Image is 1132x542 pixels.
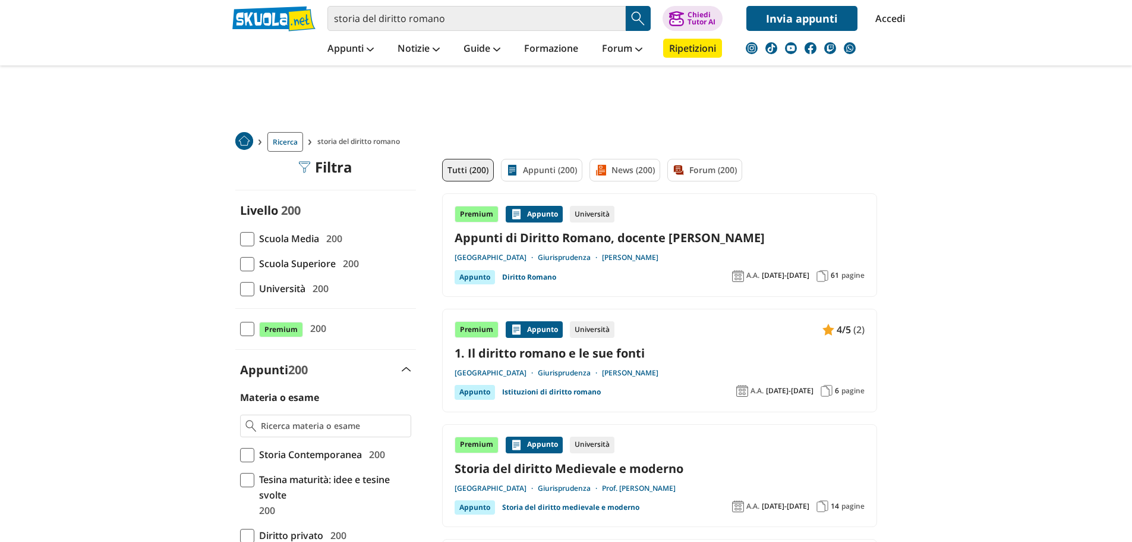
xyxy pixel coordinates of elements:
[673,164,685,176] img: Forum filtro contenuto
[240,362,308,378] label: Appunti
[455,385,495,399] div: Appunto
[824,42,836,54] img: twitch
[746,42,758,54] img: instagram
[831,271,839,280] span: 61
[785,42,797,54] img: youtube
[841,271,865,280] span: pagine
[570,321,614,338] div: Università
[461,39,503,60] a: Guide
[245,420,257,432] img: Ricerca materia o esame
[455,206,499,223] div: Premium
[822,324,834,336] img: Appunti contenuto
[510,439,522,451] img: Appunti contenuto
[254,472,411,503] span: Tesina maturità: idee e tesine svolte
[688,11,715,26] div: Chiedi Tutor AI
[308,281,329,296] span: 200
[570,437,614,453] div: Università
[538,253,602,262] a: Giurisprudenza
[841,386,865,396] span: pagine
[732,500,744,512] img: Anno accademico
[510,208,522,220] img: Appunti contenuto
[338,256,359,271] span: 200
[455,437,499,453] div: Premium
[254,447,362,462] span: Storia Contemporanea
[751,386,764,396] span: A.A.
[395,39,443,60] a: Notizie
[765,42,777,54] img: tiktok
[667,159,742,181] a: Forum (200)
[254,503,275,518] span: 200
[663,6,723,31] button: ChiediTutor AI
[506,164,518,176] img: Appunti filtro contenuto
[746,502,759,511] span: A.A.
[538,368,602,378] a: Giurisprudenza
[455,230,865,246] a: Appunti di Diritto Romano, docente [PERSON_NAME]
[626,6,651,31] button: Search Button
[455,500,495,515] div: Appunto
[240,391,319,404] label: Materia o esame
[835,386,839,396] span: 6
[455,321,499,338] div: Premium
[254,256,336,271] span: Scuola Superiore
[875,6,900,31] a: Accedi
[732,270,744,282] img: Anno accademico
[240,202,278,218] label: Livello
[235,132,253,152] a: Home
[736,385,748,397] img: Anno accademico
[298,159,352,176] div: Filtra
[455,484,538,493] a: [GEOGRAPHIC_DATA]
[501,159,582,181] a: Appunti (200)
[816,500,828,512] img: Pagine
[455,253,538,262] a: [GEOGRAPHIC_DATA]
[259,322,303,337] span: Premium
[805,42,816,54] img: facebook
[305,321,326,336] span: 200
[831,502,839,511] span: 14
[254,231,319,246] span: Scuola Media
[281,202,301,218] span: 200
[455,345,865,361] a: 1. Il diritto romano e le sue fonti
[766,386,813,396] span: [DATE]-[DATE]
[595,164,607,176] img: News filtro contenuto
[538,484,602,493] a: Giurisprudenza
[455,270,495,284] div: Appunto
[821,385,833,397] img: Pagine
[837,322,851,337] span: 4/5
[844,42,856,54] img: WhatsApp
[762,502,809,511] span: [DATE]-[DATE]
[502,270,556,284] a: Diritto Romano
[235,132,253,150] img: Home
[506,206,563,223] div: Appunto
[599,39,645,60] a: Forum
[762,271,809,280] span: [DATE]-[DATE]
[327,6,626,31] input: Cerca appunti, riassunti o versioni
[254,281,305,296] span: Università
[317,132,405,152] span: storia del diritto romano
[629,10,647,27] img: Cerca appunti, riassunti o versioni
[502,385,601,399] a: Istituzioni di diritto romano
[510,324,522,336] img: Appunti contenuto
[324,39,377,60] a: Appunti
[298,161,310,173] img: Filtra filtri mobile
[267,132,303,152] a: Ricerca
[841,502,865,511] span: pagine
[521,39,581,60] a: Formazione
[364,447,385,462] span: 200
[455,368,538,378] a: [GEOGRAPHIC_DATA]
[853,322,865,337] span: (2)
[602,253,658,262] a: [PERSON_NAME]
[746,271,759,280] span: A.A.
[746,6,857,31] a: Invia appunti
[288,362,308,378] span: 200
[506,321,563,338] div: Appunto
[455,460,865,477] a: Storia del diritto Medievale e moderno
[602,368,658,378] a: [PERSON_NAME]
[663,39,722,58] a: Ripetizioni
[589,159,660,181] a: News (200)
[602,484,676,493] a: Prof. [PERSON_NAME]
[506,437,563,453] div: Appunto
[442,159,494,181] a: Tutti (200)
[570,206,614,223] div: Università
[261,420,405,432] input: Ricerca materia o esame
